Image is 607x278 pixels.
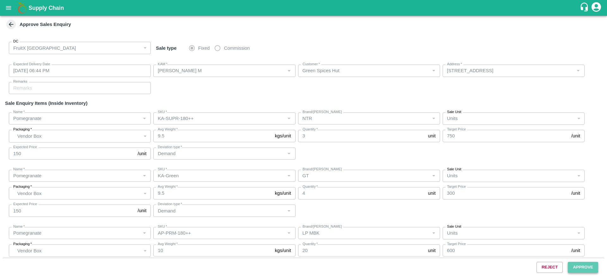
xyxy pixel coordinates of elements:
input: 0.0 [153,244,272,256]
img: logo [16,2,28,14]
label: Brand/[PERSON_NAME] [303,224,342,229]
label: Brand/[PERSON_NAME] [303,167,342,172]
p: Units [447,230,458,237]
label: Quantity [303,127,318,132]
input: SKU [155,114,283,123]
span: Sale type [153,46,179,51]
input: Name [11,114,138,123]
p: kgs/unit [275,190,291,197]
label: Sale Unit [447,167,461,172]
label: Avg Weight [158,127,178,132]
label: Packaging [13,184,32,189]
label: Expected Delivery Date [13,62,50,67]
label: Expected Price [13,145,37,150]
p: FruitX [GEOGRAPHIC_DATA] [13,45,76,52]
strong: Approve Sales Enquiry [20,22,71,27]
label: KAM [158,62,168,67]
input: SKU [155,172,283,180]
input: Deviation Type [155,206,283,215]
input: 0.0 [298,130,426,142]
input: KAM [155,66,283,75]
input: Create Brand/Marka [300,229,428,237]
button: open drawer [1,1,16,15]
input: 0.0 [153,187,272,199]
input: 0.0 [298,187,426,199]
p: /unit [138,150,146,157]
label: Address [447,62,462,67]
input: Remarks [9,82,151,94]
button: Approve [568,262,598,273]
p: kgs/unit [275,247,291,254]
input: 0.0 [153,130,272,142]
p: /unit [138,207,146,214]
input: Name [11,229,138,237]
label: Customer [303,62,320,67]
input: Name [11,172,138,180]
input: Choose date, selected date is Aug 30, 2025 [9,65,146,77]
label: Name [13,167,25,172]
label: Packaging [13,127,32,132]
label: SKU [158,224,167,229]
label: Sale Unit [447,224,461,229]
label: Target Price [447,242,466,247]
label: SKU [158,167,167,172]
label: Quantity [303,184,318,189]
input: Create Brand/Marka [300,172,428,180]
label: Remarks [13,79,28,84]
p: /unit [571,247,580,254]
p: /unit [571,190,580,197]
input: SKU [155,229,283,237]
strong: Sale Enquiry Items (Inside Inventory) [5,101,88,106]
b: Supply Chain [28,5,64,11]
label: DC [13,39,18,44]
p: /unit [571,132,580,139]
a: Supply Chain [28,3,579,12]
label: Target Price [447,127,466,132]
input: Select KAM & enter 3 characters [300,66,428,75]
label: Sale Unit [447,110,461,115]
label: Brand/[PERSON_NAME] [303,110,342,115]
p: Vendor Box [17,133,141,140]
label: SKU [158,110,167,115]
input: Deviation Type [155,149,283,158]
label: Deviation type [158,145,182,150]
p: unit [428,132,436,139]
p: unit [428,190,436,197]
label: Name [13,110,25,115]
input: Address [445,66,572,75]
p: Units [447,115,458,122]
span: Fixed [198,45,210,52]
label: Avg Weight [158,242,178,247]
div: account of current user [591,1,602,15]
p: kgs/unit [275,132,291,139]
label: Quantity [303,242,318,247]
label: Avg Weight [158,184,178,189]
label: Packaging [13,242,32,247]
button: Reject [536,262,563,273]
label: Deviation type [158,202,182,207]
label: Target Price [447,184,466,189]
p: Vendor Box [17,190,141,197]
span: Commission [224,45,250,52]
label: Name [13,224,25,229]
p: unit [428,247,436,254]
input: 0.0 [298,244,426,256]
input: Create Brand/Marka [300,114,428,123]
p: Units [447,172,458,179]
label: Expected Price [13,202,37,207]
div: customer-support [579,2,591,14]
p: Vendor Box [17,247,141,254]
